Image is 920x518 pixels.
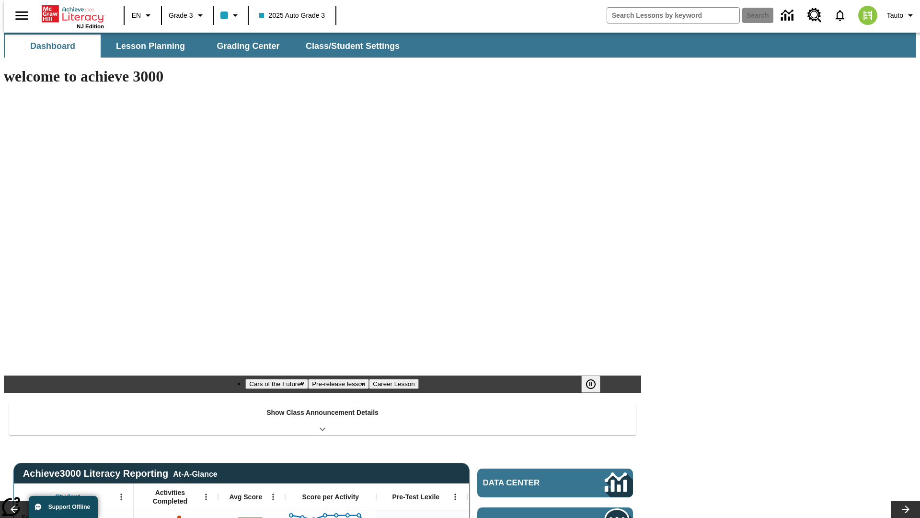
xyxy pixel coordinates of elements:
img: avatar image [858,6,877,25]
a: Data Center [477,469,633,497]
a: Notifications [828,3,852,28]
button: Grading Center [200,35,296,58]
span: Avg Score [229,493,262,501]
span: Dashboard [30,41,75,52]
span: Support Offline [48,504,90,510]
button: Language: EN, Select a language [127,7,158,24]
span: Class/Student Settings [306,41,400,52]
button: Lesson carousel, Next [891,501,920,518]
span: Achieve3000 Literacy Reporting [23,468,218,479]
div: Home [42,3,104,29]
button: Class/Student Settings [298,35,407,58]
span: Grade 3 [169,11,193,21]
button: Slide 3 Career Lesson [369,379,418,389]
button: Select a new avatar [852,3,883,28]
button: Open side menu [8,1,36,30]
button: Slide 2 Pre-release lesson [308,379,369,389]
div: At-A-Glance [173,468,217,479]
button: Open Menu [199,490,213,504]
button: Class color is light blue. Change class color [217,7,245,24]
button: Open Menu [266,490,280,504]
span: Student [55,493,80,501]
span: Tauto [887,11,903,21]
a: Home [42,4,104,24]
span: Score per Activity [302,493,359,501]
button: Open Menu [114,490,128,504]
a: Data Center [775,2,802,29]
button: Lesson Planning [103,35,198,58]
button: Open Menu [448,490,462,504]
span: Lesson Planning [116,41,185,52]
button: Grade: Grade 3, Select a grade [165,7,210,24]
div: SubNavbar [4,35,408,58]
div: Pause [581,376,610,393]
input: search field [607,8,739,23]
a: Resource Center, Will open in new tab [802,2,828,28]
span: Grading Center [217,41,279,52]
span: 2025 Auto Grade 3 [259,11,325,21]
span: Pre-Test Lexile [392,493,440,501]
button: Pause [581,376,600,393]
span: NJ Edition [77,24,104,29]
span: EN [132,11,141,21]
span: Data Center [483,478,573,488]
span: Activities Completed [138,488,202,506]
button: Profile/Settings [883,7,920,24]
h1: welcome to achieve 3000 [4,68,641,85]
div: SubNavbar [4,33,916,58]
button: Dashboard [5,35,101,58]
div: Show Class Announcement Details [9,402,636,435]
button: Slide 1 Cars of the Future? [245,379,308,389]
p: Show Class Announcement Details [266,408,379,418]
button: Support Offline [29,496,98,518]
